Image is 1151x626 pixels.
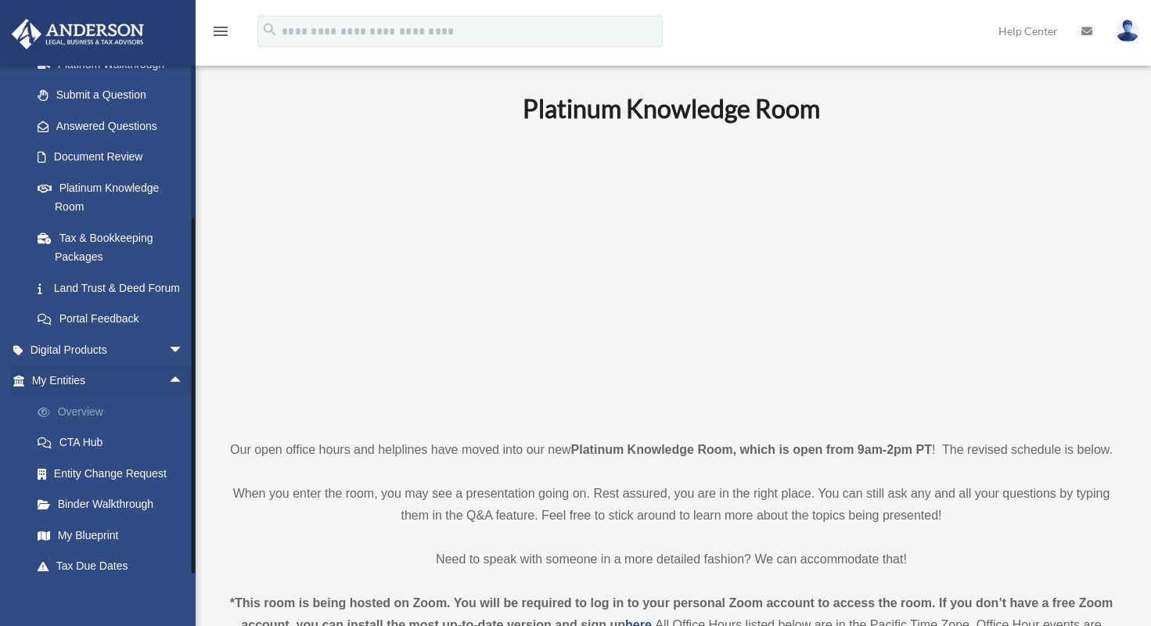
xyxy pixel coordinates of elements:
[22,110,207,142] a: Answered Questions
[7,19,149,49] img: Anderson Advisors Platinum Portal
[211,27,230,41] a: menu
[1116,20,1139,42] img: User Pic
[22,304,207,335] a: Portal Feedback
[261,21,279,38] i: search
[22,272,207,304] a: Land Trust & Deed Forum
[523,93,820,124] b: Platinum Knowledge Room
[22,142,207,173] a: Document Review
[11,334,207,365] a: Digital Productsarrow_drop_down
[168,365,200,398] span: arrow_drop_up
[22,172,200,222] a: Platinum Knowledge Room
[168,334,200,366] span: arrow_drop_down
[223,439,1120,461] p: Our open office hours and helplines have moved into our new ! The revised schedule is below.
[223,549,1120,570] p: Need to speak with someone in a more detailed fashion? We can accommodate that!
[22,427,207,459] a: CTA Hub
[11,365,207,397] a: My Entitiesarrow_drop_up
[571,443,932,456] strong: Platinum Knowledge Room, which is open from 9am-2pm PT
[211,22,230,41] i: menu
[22,458,207,489] a: Entity Change Request
[22,551,207,582] a: Tax Due Dates
[22,396,207,427] a: Overview
[223,483,1120,527] p: When you enter the room, you may see a presentation going on. Rest assured, you are in the right ...
[22,489,207,520] a: Binder Walkthrough
[22,222,207,272] a: Tax & Bookkeeping Packages
[22,80,207,111] a: Submit a Question
[437,146,906,410] iframe: 231110_Toby_KnowledgeRoom
[22,520,207,551] a: My Blueprint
